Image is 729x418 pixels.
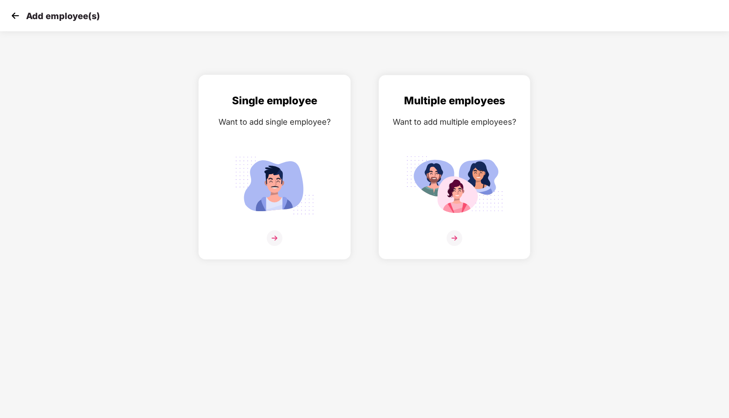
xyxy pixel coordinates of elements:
[9,9,22,22] img: svg+xml;base64,PHN2ZyB4bWxucz0iaHR0cDovL3d3dy53My5vcmcvMjAwMC9zdmciIHdpZHRoPSIzMCIgaGVpZ2h0PSIzMC...
[388,93,521,109] div: Multiple employees
[388,116,521,128] div: Want to add multiple employees?
[267,230,282,246] img: svg+xml;base64,PHN2ZyB4bWxucz0iaHR0cDovL3d3dy53My5vcmcvMjAwMC9zdmciIHdpZHRoPSIzNiIgaGVpZ2h0PSIzNi...
[447,230,462,246] img: svg+xml;base64,PHN2ZyB4bWxucz0iaHR0cDovL3d3dy53My5vcmcvMjAwMC9zdmciIHdpZHRoPSIzNiIgaGVpZ2h0PSIzNi...
[26,11,100,21] p: Add employee(s)
[226,152,323,219] img: svg+xml;base64,PHN2ZyB4bWxucz0iaHR0cDovL3d3dy53My5vcmcvMjAwMC9zdmciIGlkPSJTaW5nbGVfZW1wbG95ZWUiIH...
[208,93,341,109] div: Single employee
[406,152,503,219] img: svg+xml;base64,PHN2ZyB4bWxucz0iaHR0cDovL3d3dy53My5vcmcvMjAwMC9zdmciIGlkPSJNdWx0aXBsZV9lbXBsb3llZS...
[208,116,341,128] div: Want to add single employee?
